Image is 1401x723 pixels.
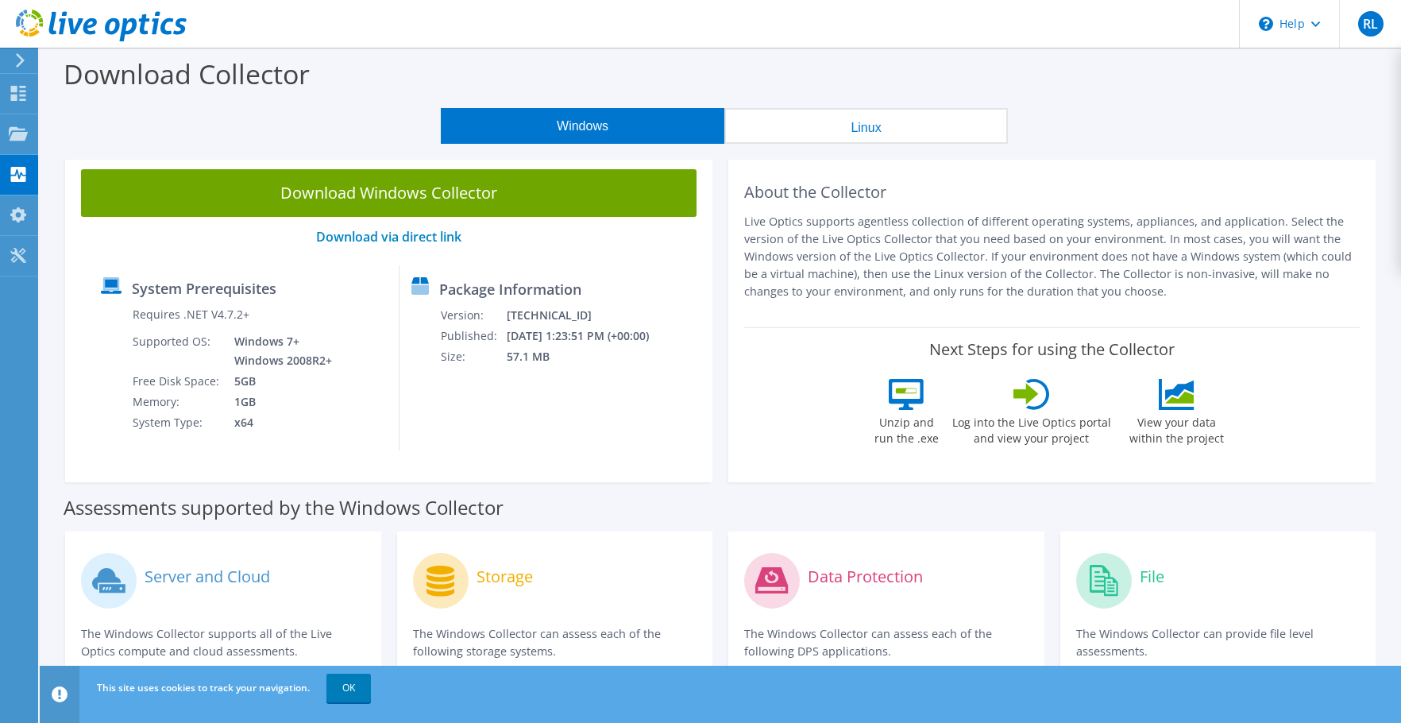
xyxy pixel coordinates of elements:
h2: About the Collector [744,183,1360,202]
p: The Windows Collector can provide file level assessments. [1076,625,1360,660]
label: Server and Cloud [145,569,270,585]
td: 1GB [222,392,335,412]
td: x64 [222,412,335,433]
span: RL [1358,11,1384,37]
td: Supported OS: [132,331,222,371]
label: File [1140,569,1164,585]
td: Windows 7+ Windows 2008R2+ [222,331,335,371]
td: Version: [440,305,506,326]
td: [TECHNICAL_ID] [506,305,670,326]
a: Download via direct link [316,228,461,246]
p: Live Optics supports agentless collection of different operating systems, appliances, and applica... [744,213,1360,300]
td: System Type: [132,412,222,433]
p: The Windows Collector supports all of the Live Optics compute and cloud assessments. [81,625,365,660]
td: Memory: [132,392,222,412]
a: Download Windows Collector [81,169,697,217]
td: Size: [440,346,506,367]
td: 5GB [222,371,335,392]
td: 57.1 MB [506,346,670,367]
p: The Windows Collector can assess each of the following DPS applications. [744,625,1029,660]
td: Free Disk Space: [132,371,222,392]
span: This site uses cookies to track your navigation. [97,681,310,694]
p: The Windows Collector can assess each of the following storage systems. [413,625,697,660]
label: Storage [477,569,533,585]
td: [DATE] 1:23:51 PM (+00:00) [506,326,670,346]
label: Download Collector [64,56,310,92]
svg: \n [1259,17,1273,31]
label: Data Protection [808,569,923,585]
label: Next Steps for using the Collector [929,340,1175,359]
label: Assessments supported by the Windows Collector [64,500,504,516]
button: Linux [724,108,1008,144]
label: Log into the Live Optics portal and view your project [951,410,1112,447]
label: Package Information [439,281,581,297]
label: System Prerequisites [132,280,276,296]
a: OK [326,674,371,702]
button: Windows [441,108,724,144]
label: Unzip and run the .exe [870,410,944,447]
label: View your data within the project [1120,410,1234,447]
td: Published: [440,326,506,346]
label: Requires .NET V4.7.2+ [133,307,249,323]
